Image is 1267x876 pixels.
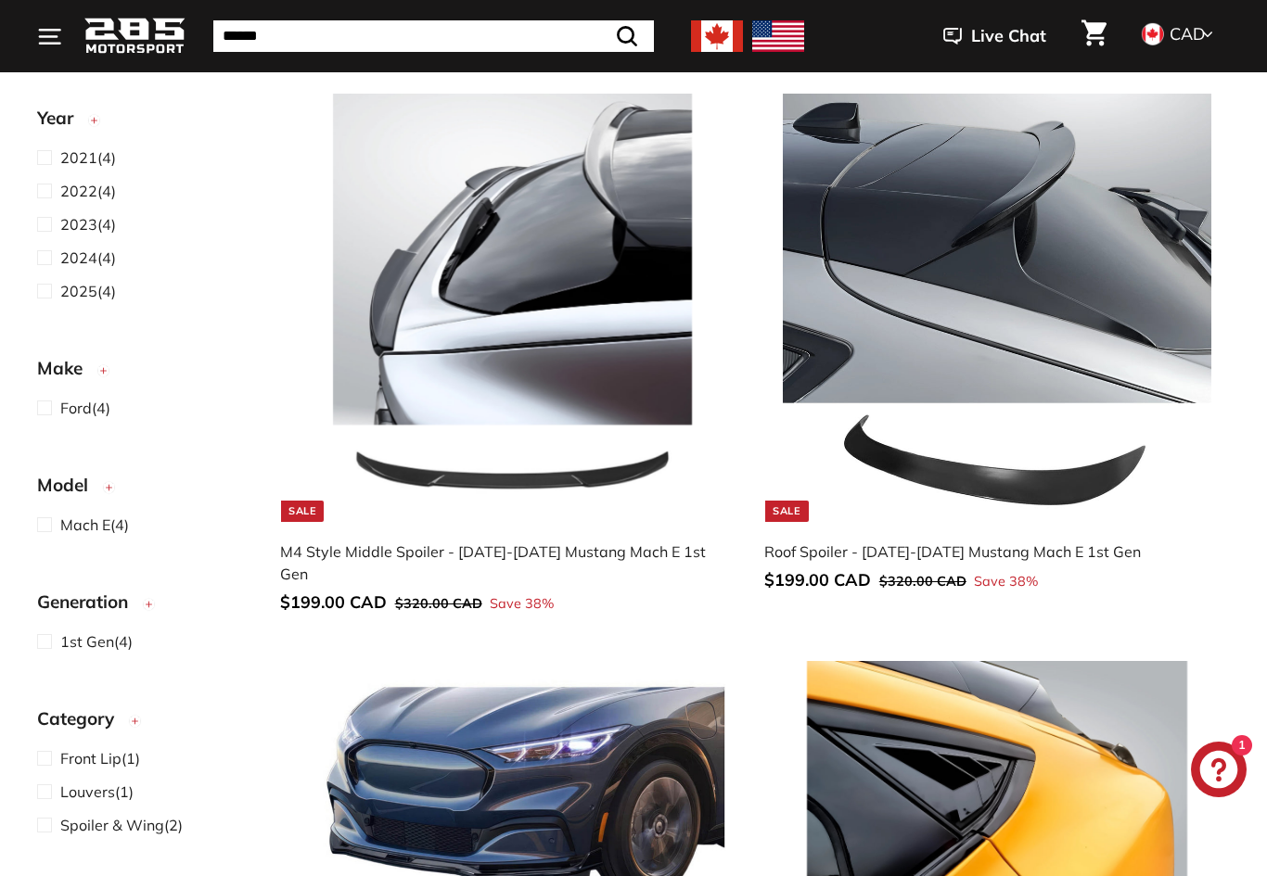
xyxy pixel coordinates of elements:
span: (4) [60,247,116,269]
span: Category [37,705,128,732]
a: Cart [1070,5,1118,68]
span: Mach E [60,515,110,534]
span: (4) [60,180,116,202]
span: 2025 [60,282,97,300]
button: Year [37,99,250,146]
span: $320.00 CAD [879,573,966,590]
span: Save 38% [974,572,1038,592]
span: (4) [60,146,116,169]
div: Roof Spoiler - [DATE]-[DATE] Mustang Mach E 1st Gen [764,540,1211,563]
span: Ford [60,399,92,417]
span: 2022 [60,182,97,200]
a: Sale Roof Spoiler - [DATE]-[DATE] Mustang Mach E 1st Gen Save 38% [764,75,1230,611]
span: Spoiler & Wing [60,816,164,834]
button: Generation [37,583,250,629]
span: Louvers [60,782,115,801]
button: Model [37,466,250,513]
span: (1) [60,747,140,769]
span: (4) [60,630,133,653]
span: 2023 [60,215,97,234]
span: (2) [60,814,183,836]
button: Live Chat [919,13,1070,59]
span: Front Lip [60,749,122,768]
span: Generation [37,589,142,616]
div: Sale [281,501,324,522]
span: $199.00 CAD [764,569,871,590]
div: Sale [765,501,808,522]
button: Make [37,349,250,396]
span: (4) [60,397,110,419]
div: M4 Style Middle Spoiler - [DATE]-[DATE] Mustang Mach E 1st Gen [280,540,727,585]
span: Make [37,355,96,382]
span: Year [37,105,87,132]
span: Live Chat [971,24,1046,48]
span: Save 38% [490,594,554,615]
inbox-online-store-chat: Shopify online store chat [1185,742,1252,802]
button: Category [37,700,250,746]
span: CAD [1170,23,1205,44]
span: (4) [60,280,116,302]
span: $199.00 CAD [280,591,387,613]
input: Search [213,20,654,52]
img: Logo_285_Motorsport_areodynamics_components [83,15,186,58]
span: 2024 [60,248,97,267]
span: 1st Gen [60,632,114,651]
a: Sale M4 Style Middle Spoiler - [DATE]-[DATE] Mustang Mach E 1st Gen Save 38% [280,75,746,633]
span: (1) [60,781,134,803]
span: Model [37,472,102,499]
span: 2021 [60,148,97,167]
span: (4) [60,213,116,235]
span: (4) [60,514,129,536]
span: $320.00 CAD [395,595,482,612]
